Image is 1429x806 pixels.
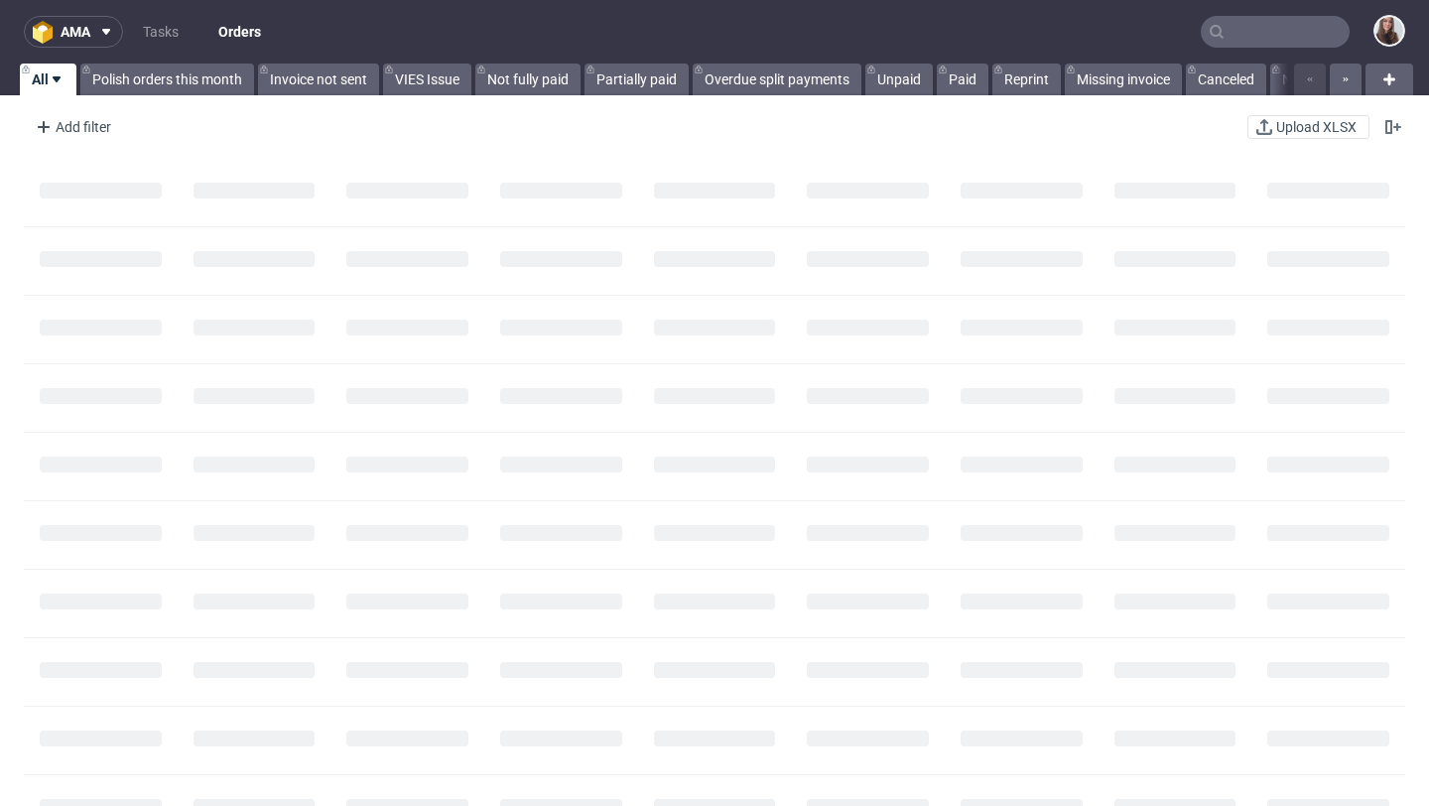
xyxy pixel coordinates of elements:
img: logo [33,21,61,44]
a: Tasks [131,16,191,48]
a: Polish orders this month [80,64,254,95]
button: ama [24,16,123,48]
a: Overdue split payments [693,64,861,95]
a: Partially paid [585,64,689,95]
button: Upload XLSX [1247,115,1369,139]
span: ama [61,25,90,39]
a: Orders [206,16,273,48]
a: Invoice not sent [258,64,379,95]
a: Not fully paid [475,64,581,95]
a: Unpaid [865,64,933,95]
span: Upload XLSX [1272,120,1361,134]
a: Paid [937,64,988,95]
div: Add filter [28,111,115,143]
img: Sandra Beśka [1375,17,1403,45]
a: Missing invoice [1065,64,1182,95]
a: VIES Issue [383,64,471,95]
a: All [20,64,76,95]
a: Not PL [1270,64,1337,95]
a: Reprint [992,64,1061,95]
a: Canceled [1186,64,1266,95]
